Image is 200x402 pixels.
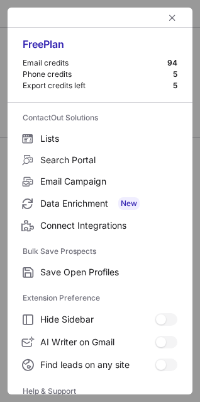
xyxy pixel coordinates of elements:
label: Bulk Save Prospects [23,241,177,261]
span: Connect Integrations [40,220,177,231]
label: AI Writer on Gmail [8,331,192,353]
label: Save Open Profiles [8,261,192,283]
label: Hide Sidebar [8,308,192,331]
div: 5 [173,69,177,79]
div: Export credits left [23,81,173,91]
span: Data Enrichment [40,197,177,210]
div: 94 [167,58,177,68]
div: Phone credits [23,69,173,79]
span: Save Open Profiles [40,267,177,278]
span: Lists [40,133,177,144]
div: Email credits [23,58,167,68]
label: Extension Preference [23,288,177,308]
label: Help & Support [23,381,177,401]
span: AI Writer on Gmail [40,336,155,348]
span: Find leads on any site [40,359,155,370]
span: New [118,197,140,210]
span: Search Portal [40,154,177,166]
div: 5 [173,81,177,91]
div: Free Plan [23,38,177,58]
label: Email Campaign [8,171,192,192]
label: Search Portal [8,149,192,171]
label: Find leads on any site [8,353,192,376]
label: Lists [8,128,192,149]
label: ContactOut Solutions [23,108,177,128]
label: Data Enrichment New [8,192,192,215]
button: left-button [165,10,180,25]
span: Email Campaign [40,176,177,187]
button: right-button [20,11,33,24]
span: Hide Sidebar [40,314,155,325]
label: Connect Integrations [8,215,192,236]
